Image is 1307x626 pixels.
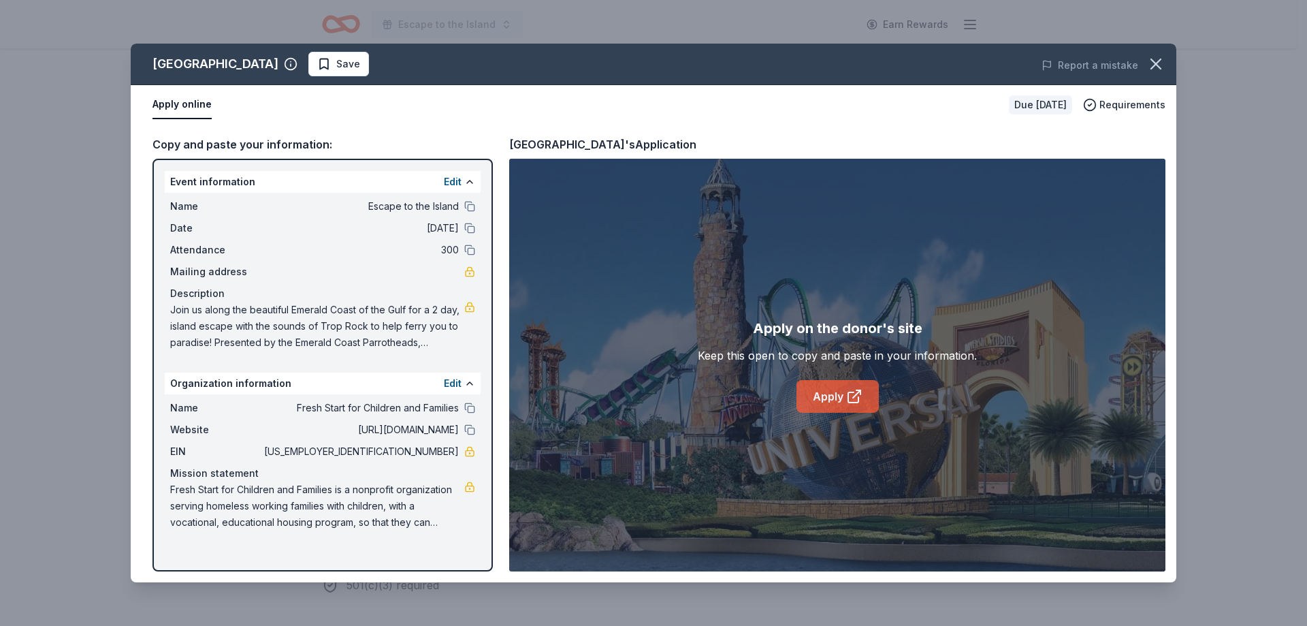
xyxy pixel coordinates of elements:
span: Mailing address [170,264,261,280]
span: EIN [170,443,261,460]
span: Fresh Start for Children and Families [261,400,459,416]
div: Event information [165,171,481,193]
span: Fresh Start for Children and Families is a nonprofit organization serving homeless working famili... [170,482,464,531]
button: Report a mistake [1042,57,1138,74]
a: Apply [796,380,879,413]
span: [URL][DOMAIN_NAME] [261,422,459,438]
div: Copy and paste your information: [152,136,493,153]
span: Join us along the beautiful Emerald Coast of the Gulf for a 2 day, island escape with the sounds ... [170,302,464,351]
span: Website [170,422,261,438]
span: 300 [261,242,459,258]
span: Requirements [1099,97,1165,113]
div: Description [170,285,475,302]
div: Keep this open to copy and paste in your information. [698,347,977,364]
span: Escape to the Island [261,198,459,215]
span: Date [170,220,261,236]
button: Apply online [152,91,212,119]
button: Edit [444,375,462,392]
span: Attendance [170,242,261,258]
span: [DATE] [261,220,459,236]
div: Organization information [165,373,481,394]
span: Save [336,56,360,72]
div: [GEOGRAPHIC_DATA]'s Application [509,136,696,153]
div: [GEOGRAPHIC_DATA] [152,53,278,75]
button: Requirements [1083,97,1165,113]
span: Name [170,400,261,416]
button: Edit [444,174,462,190]
span: [US_EMPLOYER_IDENTIFICATION_NUMBER] [261,443,459,460]
div: Due [DATE] [1009,95,1072,114]
button: Save [308,52,369,76]
div: Apply on the donor's site [753,317,922,339]
span: Name [170,198,261,215]
div: Mission statement [170,465,475,482]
